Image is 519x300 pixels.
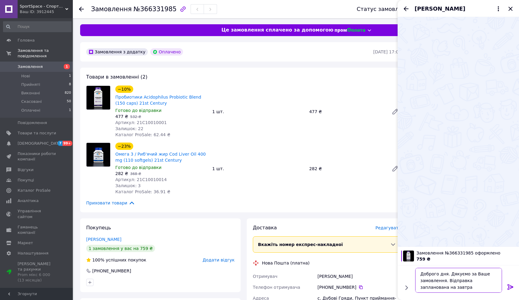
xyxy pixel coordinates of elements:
[18,141,63,146] span: [DEMOGRAPHIC_DATA]
[210,107,307,116] div: 1 шт.
[18,251,49,256] span: Налаштування
[416,257,430,261] span: 759 ₴
[86,257,146,263] div: успішних покупок
[253,285,300,290] span: Телефон отримувача
[403,251,414,261] img: 6446570091_w100_h100_probiotiki-acidophilus-probiotic.jpg
[203,258,235,262] span: Додати відгук
[18,167,33,173] span: Відгуки
[18,240,33,246] span: Маркет
[415,5,502,13] button: [PERSON_NAME]
[416,250,515,256] span: Замовлення №366331985 оформлено
[130,115,141,119] span: 532 ₴
[357,6,412,12] div: Статус замовлення
[415,268,502,293] textarea: Доброго дня. Дякуємо за Ваше замовлення. Відправка запланована на завтра
[58,141,63,146] span: 7
[92,258,104,262] span: 100%
[18,261,56,283] span: [PERSON_NAME] та рахунки
[21,73,30,79] span: Нові
[253,225,277,231] span: Доставка
[86,48,148,56] div: Замовлення з додатку
[18,120,47,126] span: Повідомлення
[115,152,206,163] a: Омега 3 / Риб'ячий жир Cod Liver Oil 400 mg (110 softgels) 21st Century
[18,177,34,183] span: Покупці
[21,82,40,87] span: Прийняті
[64,64,70,69] span: 1
[115,189,170,194] span: Каталог ProSale: 36.91 ₴
[150,48,183,56] div: Оплачено
[86,74,148,80] span: Товари в замовленні (2)
[67,99,71,104] span: 50
[316,271,402,282] div: [PERSON_NAME]
[221,27,333,34] span: Це замовлення сплачено за допомогою
[69,108,71,113] span: 1
[260,260,311,266] div: Нова Пошта (платна)
[115,183,141,188] span: Залишок: 3
[20,9,73,15] div: Ваш ID: 3912445
[307,107,387,116] div: 477 ₴
[3,21,72,32] input: Пошук
[63,141,73,146] span: 99+
[115,114,128,119] span: 477 ₴
[20,4,65,9] span: SportSpace - Спортивне харчування та вітаміни!
[373,49,401,54] time: [DATE] 17:06
[115,108,161,113] span: Готово до відправки
[18,208,56,219] span: Управління сайтом
[115,126,143,131] span: Залишок: 22
[258,242,343,247] span: Вкажіть номер експрес-накладної
[86,200,135,206] span: Приховати товари
[65,90,71,96] span: 820
[389,106,401,118] a: Редагувати
[115,86,133,93] div: −10%
[18,188,50,193] span: Каталог ProSale
[18,272,56,283] div: Prom мікс 6 000 (13 місяців)
[115,165,161,170] span: Готово до відправки
[86,225,111,231] span: Покупець
[92,268,132,274] div: [PHONE_NUMBER]
[18,64,43,69] span: Замовлення
[91,5,132,13] span: Замовлення
[21,99,42,104] span: Скасовані
[86,237,121,242] a: [PERSON_NAME]
[115,120,167,125] span: Артикул: 21С10010001
[507,5,514,12] button: Закрити
[18,198,39,204] span: Аналітика
[115,132,170,137] span: Каталог ProSale: 62.44 ₴
[402,5,410,12] button: Назад
[389,163,401,175] a: Редагувати
[375,225,401,230] span: Редагувати
[21,108,40,113] span: Оплачені
[307,164,387,173] div: 282 ₴
[21,90,40,96] span: Виконані
[253,274,277,279] span: Отримувач
[210,164,307,173] div: 1 шт.
[86,245,155,252] div: 1 замовлення у вас на 759 ₴
[18,38,35,43] span: Головна
[415,5,465,13] span: [PERSON_NAME]
[86,143,110,167] img: Омега 3 / Риб'ячий жир Cod Liver Oil 400 mg (110 softgels) 21st Century
[86,86,110,110] img: Пробиотики Acidophilus Probiotic Blend (150 caps) 21st Century
[130,172,141,176] span: 368 ₴
[134,5,177,13] span: №366331985
[69,82,71,87] span: 8
[69,73,71,79] span: 1
[18,130,56,136] span: Товари та послуги
[402,284,410,292] button: Показати кнопки
[18,224,56,235] span: Гаманець компанії
[115,143,133,150] div: −23%
[18,48,73,59] span: Замовлення та повідомлення
[317,284,401,290] div: [PHONE_NUMBER]
[18,151,56,162] span: Показники роботи компанії
[115,177,167,182] span: Артикул: 21С10010014
[115,171,128,176] span: 282 ₴
[79,6,84,12] div: Повернутися назад
[115,95,201,106] a: Пробиотики Acidophilus Probiotic Blend (150 caps) 21st Century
